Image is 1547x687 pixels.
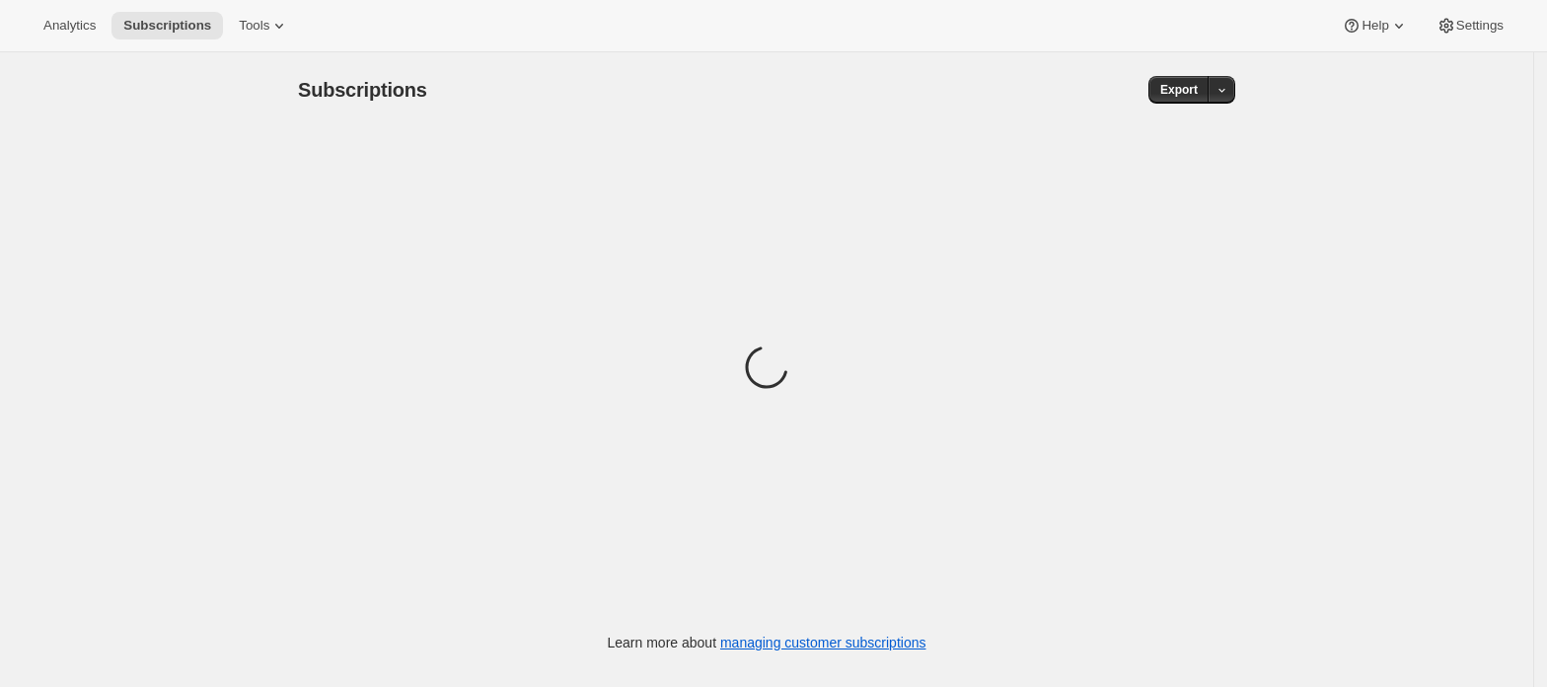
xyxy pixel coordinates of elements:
[1148,76,1210,104] button: Export
[1160,82,1198,98] span: Export
[608,633,926,652] p: Learn more about
[1456,18,1504,34] span: Settings
[298,79,427,101] span: Subscriptions
[1362,18,1388,34] span: Help
[239,18,269,34] span: Tools
[43,18,96,34] span: Analytics
[1425,12,1515,39] button: Settings
[720,635,926,650] a: managing customer subscriptions
[1330,12,1420,39] button: Help
[32,12,108,39] button: Analytics
[227,12,301,39] button: Tools
[123,18,211,34] span: Subscriptions
[111,12,223,39] button: Subscriptions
